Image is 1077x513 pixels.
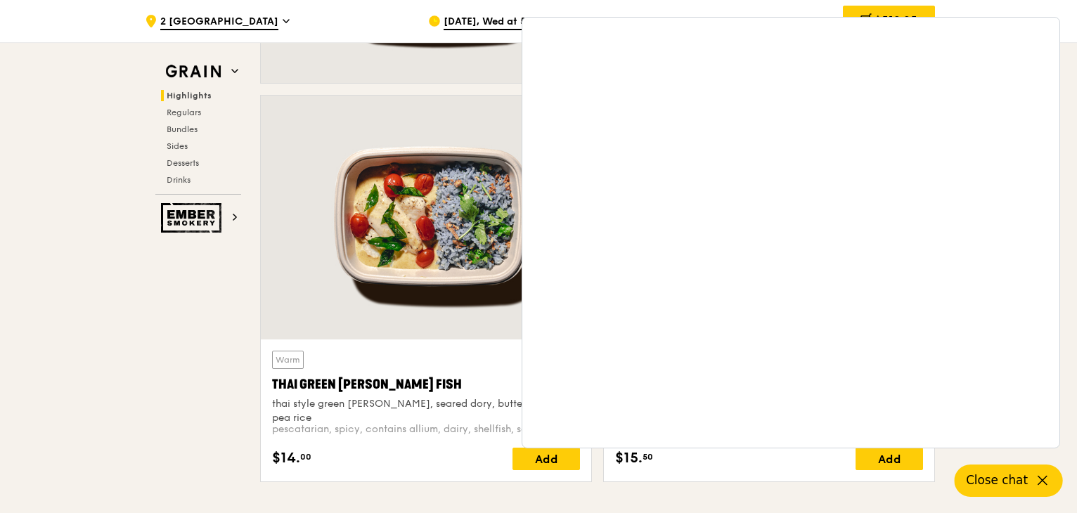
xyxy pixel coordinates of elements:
[167,124,198,134] span: Bundles
[444,15,600,30] span: [DATE], Wed at 5:30PM–6:30PM
[966,472,1028,489] span: Close chat
[856,448,923,470] div: Add
[615,448,643,469] span: $15.
[272,422,580,436] div: pescatarian, spicy, contains allium, dairy, shellfish, soy, wheat
[300,451,311,462] span: 00
[272,375,580,394] div: Thai Green [PERSON_NAME] Fish
[272,351,304,369] div: Warm
[167,91,212,100] span: Highlights
[167,175,191,185] span: Drinks
[160,15,278,30] span: 2 [GEOGRAPHIC_DATA]
[955,465,1063,497] button: Close chat
[161,203,226,233] img: Ember Smokery web logo
[875,13,917,27] span: $519.95
[167,158,199,168] span: Desserts
[272,448,300,469] span: $14.
[512,448,580,470] div: Add
[272,397,580,425] div: thai style green [PERSON_NAME], seared dory, butterfly blue pea rice
[167,141,188,151] span: Sides
[161,59,226,84] img: Grain web logo
[643,451,653,462] span: 50
[167,108,201,117] span: Regulars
